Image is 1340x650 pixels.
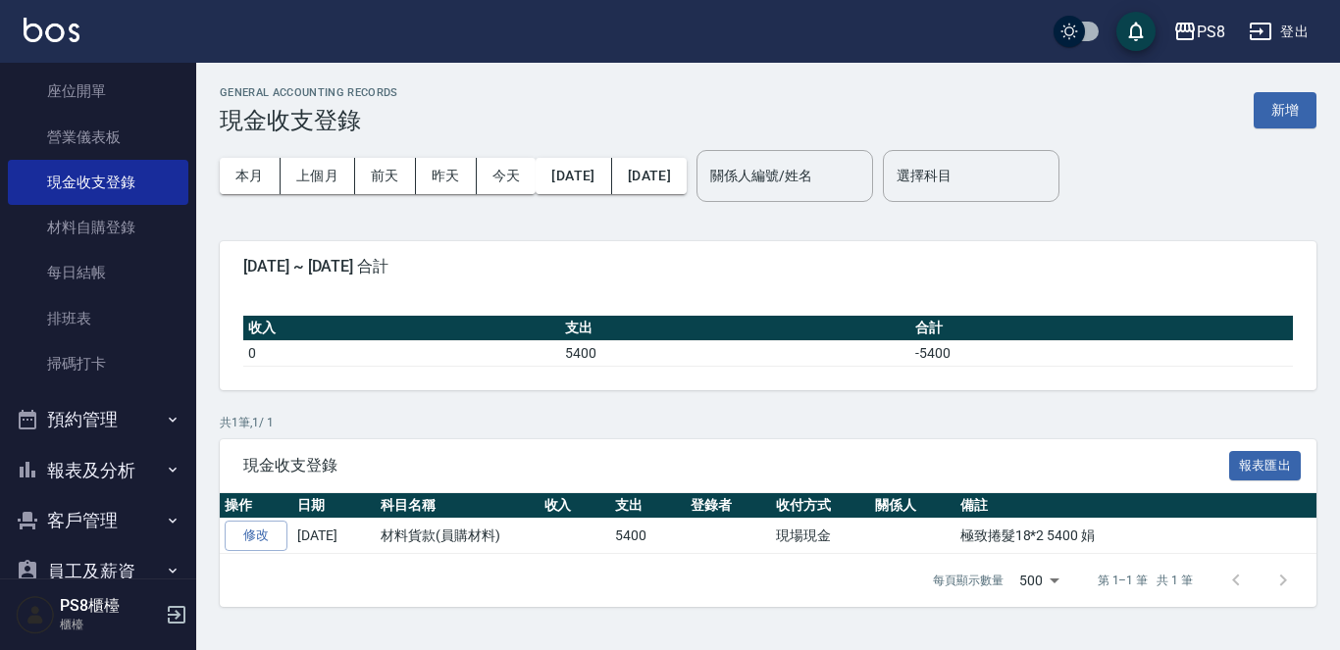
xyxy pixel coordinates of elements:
[243,316,560,341] th: 收入
[376,493,540,519] th: 科目名稱
[771,519,870,554] td: 現場現金
[8,394,188,445] button: 預約管理
[8,296,188,341] a: 排班表
[1229,451,1302,481] button: 報表匯出
[8,445,188,496] button: 報表及分析
[376,519,540,554] td: 材料貨款(員購材料)
[1241,14,1316,50] button: 登出
[220,86,398,99] h2: GENERAL ACCOUNTING RECORDS
[910,340,1293,366] td: -5400
[220,158,281,194] button: 本月
[1254,92,1316,128] button: 新增
[292,493,376,519] th: 日期
[1098,572,1193,589] p: 第 1–1 筆 共 1 筆
[220,107,398,134] h3: 現金收支登錄
[870,493,955,519] th: 關係人
[1116,12,1156,51] button: save
[540,493,611,519] th: 收入
[24,18,79,42] img: Logo
[355,158,416,194] button: 前天
[243,257,1293,276] span: [DATE] ~ [DATE] 合計
[8,205,188,250] a: 材料自購登錄
[220,493,292,519] th: 操作
[933,572,1004,589] p: 每頁顯示數量
[60,616,160,633] p: 櫃檯
[281,158,355,194] button: 上個月
[292,519,376,554] td: [DATE]
[1229,455,1302,474] a: 報表匯出
[8,341,188,386] a: 掃碼打卡
[610,519,686,554] td: 5400
[8,160,188,205] a: 現金收支登錄
[612,158,687,194] button: [DATE]
[243,340,560,366] td: 0
[560,316,910,341] th: 支出
[477,158,537,194] button: 今天
[16,595,55,634] img: Person
[8,69,188,114] a: 座位開單
[60,596,160,616] h5: PS8櫃檯
[220,414,1316,431] p: 共 1 筆, 1 / 1
[560,340,910,366] td: 5400
[8,495,188,546] button: 客戶管理
[8,546,188,597] button: 員工及薪資
[8,250,188,295] a: 每日結帳
[536,158,611,194] button: [DATE]
[243,456,1229,475] span: 現金收支登錄
[1197,20,1225,44] div: PS8
[8,115,188,160] a: 營業儀表板
[686,493,771,519] th: 登錄者
[1254,100,1316,119] a: 新增
[416,158,477,194] button: 昨天
[1011,554,1066,607] div: 500
[910,316,1293,341] th: 合計
[1165,12,1233,52] button: PS8
[225,521,287,551] a: 修改
[771,493,870,519] th: 收付方式
[610,493,686,519] th: 支出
